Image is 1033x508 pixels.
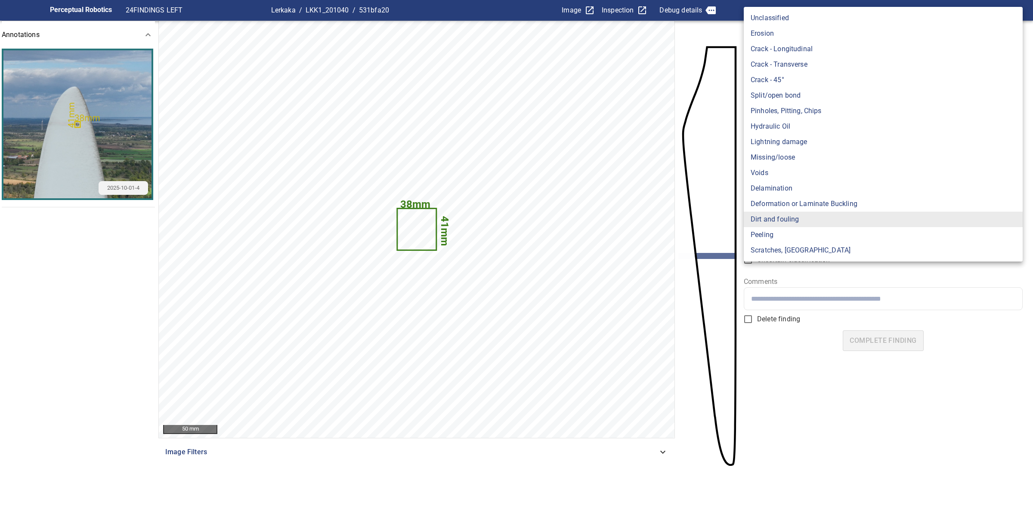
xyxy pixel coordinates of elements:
li: Delamination [744,181,1023,196]
li: Peeling [744,227,1023,243]
li: Pinholes, Pitting, Chips [744,103,1023,119]
li: Dirt and fouling [744,212,1023,227]
li: Split/open bond [744,88,1023,103]
li: Hydraulic Oil [744,119,1023,134]
li: Deformation or Laminate Buckling [744,196,1023,212]
li: Missing/loose [744,150,1023,165]
li: Crack - Transverse [744,57,1023,72]
li: Voids [744,165,1023,181]
li: Erosion [744,26,1023,41]
li: Crack - Longitudinal [744,41,1023,57]
li: Unclassified [744,10,1023,26]
li: Scratches, [GEOGRAPHIC_DATA] [744,243,1023,258]
li: Lightning damage [744,134,1023,150]
li: Crack - 45° [744,72,1023,88]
